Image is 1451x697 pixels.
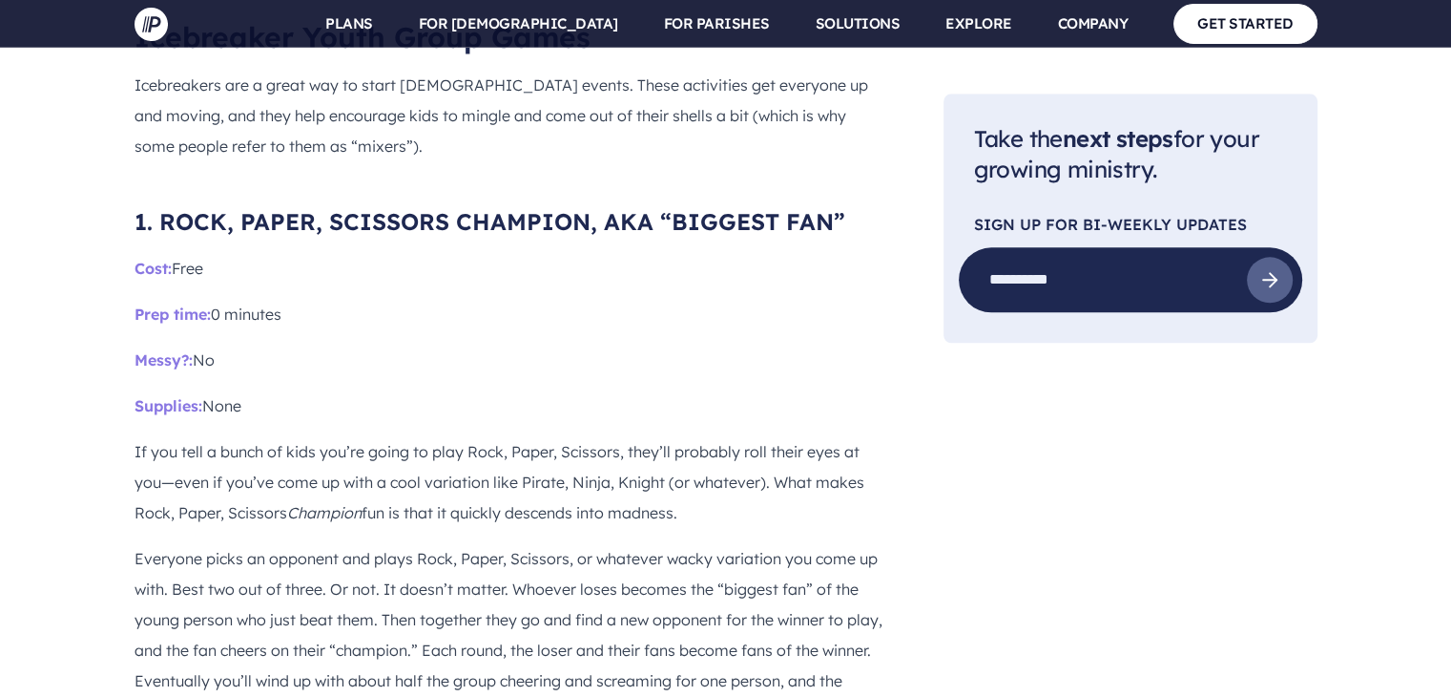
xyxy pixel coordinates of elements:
[135,396,202,415] span: Supplies:
[1173,4,1317,43] a: GET STARTED
[135,350,193,370] span: Messy?:
[974,218,1287,233] p: Sign Up For Bi-Weekly Updates
[135,207,845,236] span: 1. ROCK, PAPER, SCISSORS CHAMPION, AKA “BIGGEST FAN”
[974,124,1259,184] span: Take the for your growing ministry.
[135,391,882,421] p: None
[287,503,362,522] i: Champion
[135,253,882,284] p: Free
[135,70,882,161] p: Icebreakers are a great way to start [DEMOGRAPHIC_DATA] events. These activities get everyone up ...
[135,436,882,528] p: If you tell a bunch of kids you’re going to play Rock, Paper, Scissors, they’ll probably roll the...
[135,20,882,54] h2: Icebreaker Youth Group Games
[135,345,882,375] p: No
[1063,124,1173,153] span: next steps
[135,299,882,329] p: 0 minutes
[135,305,211,324] span: Prep time:
[135,259,172,278] span: Cost:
